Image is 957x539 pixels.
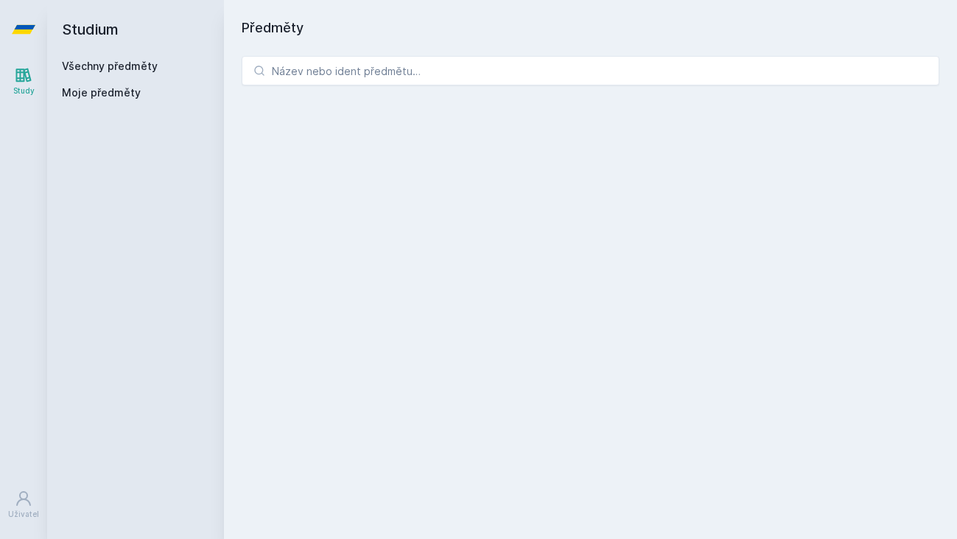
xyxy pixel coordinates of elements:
[8,509,39,520] div: Uživatel
[62,60,158,72] a: Všechny předměty
[242,56,939,85] input: Název nebo ident předmětu…
[242,18,939,38] h1: Předměty
[3,59,44,104] a: Study
[62,85,141,100] span: Moje předměty
[13,85,35,96] div: Study
[3,482,44,527] a: Uživatel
